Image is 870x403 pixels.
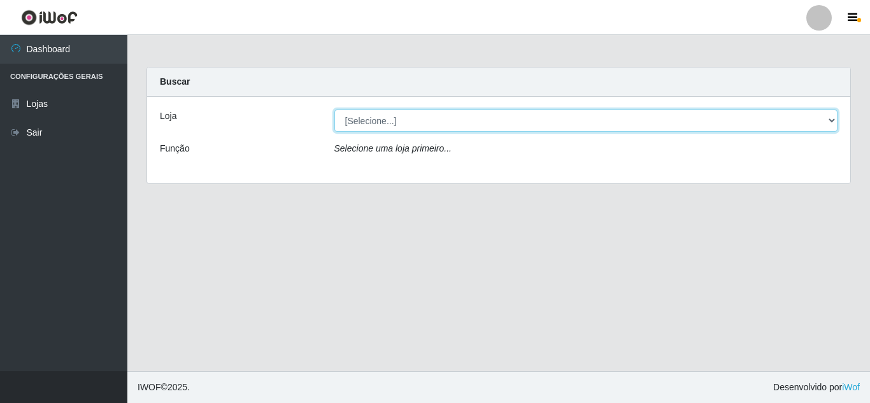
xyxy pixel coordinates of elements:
[160,110,176,123] label: Loja
[21,10,78,25] img: CoreUI Logo
[773,381,860,394] span: Desenvolvido por
[160,142,190,155] label: Função
[842,382,860,392] a: iWof
[138,381,190,394] span: © 2025 .
[160,76,190,87] strong: Buscar
[138,382,161,392] span: IWOF
[334,143,452,153] i: Selecione uma loja primeiro...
